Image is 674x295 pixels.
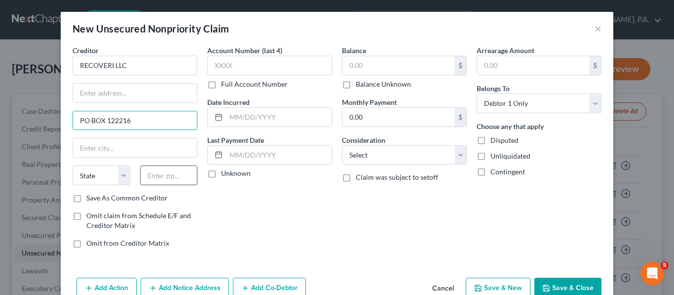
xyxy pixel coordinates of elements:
label: Date Incurred [207,97,250,107]
input: Apt, Suite, etc... [73,111,197,130]
label: Consideration [342,135,385,145]
button: × [595,23,601,34]
input: Enter zip... [140,165,198,185]
label: Last Payment Date [207,135,264,145]
input: Search creditor by name... [73,56,197,75]
input: 0.00 [477,56,589,75]
div: New Unsecured Nonpriority Claim [73,22,229,35]
span: Disputed [490,136,519,144]
span: Contingent [490,167,525,176]
span: Omit claim from Schedule E/F and Creditor Matrix [86,211,191,229]
div: $ [454,108,466,127]
label: Account Number (last 4) [207,45,282,56]
input: XXXX [207,56,332,75]
input: 0.00 [342,108,454,127]
div: $ [454,56,466,75]
input: 0.00 [342,56,454,75]
label: Balance [342,45,366,56]
label: Unknown [221,168,251,178]
label: Monthly Payment [342,97,397,107]
label: Arrearage Amount [477,45,534,56]
span: Belongs To [477,84,510,93]
span: Creditor [73,46,99,55]
span: Claim was subject to setoff [356,173,438,181]
label: Full Account Number [221,79,288,89]
span: Omit from Creditor Matrix [86,239,169,247]
input: Enter city... [73,138,197,157]
span: Unliquidated [490,152,530,160]
label: Save As Common Creditor [86,193,168,203]
iframe: Intercom live chat [640,262,664,285]
div: $ [589,56,601,75]
input: MM/DD/YYYY [226,146,332,164]
label: Choose any that apply [477,121,544,131]
span: 5 [661,262,669,269]
input: Enter address... [73,84,197,102]
input: MM/DD/YYYY [226,108,332,127]
label: Balance Unknown [356,79,411,89]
